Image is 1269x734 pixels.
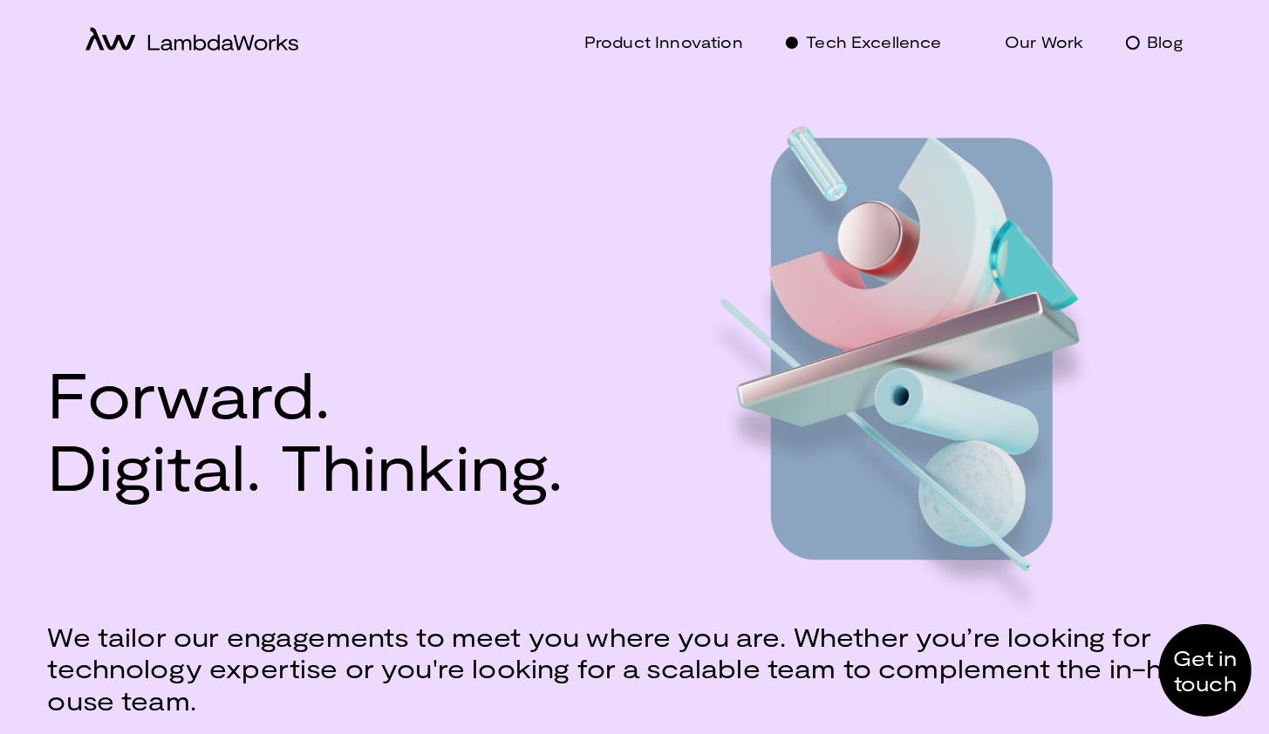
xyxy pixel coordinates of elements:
[563,30,743,55] a: Product Innovation
[1126,30,1184,55] a: Blog
[1147,30,1184,55] p: Blog
[47,621,1221,716] h4: We tailor our engagements to meet you where you are. Whether you’re looking for technology expert...
[806,30,941,55] p: Tech Excellence
[692,113,1142,619] img: Hero image web
[47,430,563,502] span: Digital. Thinking.
[984,30,1083,55] a: Our Work
[584,30,743,55] p: Product Innovation
[47,357,563,502] h1: Forward.
[785,30,941,55] a: Tech Excellence
[85,27,298,58] a: home-icon
[1005,30,1083,55] p: Our Work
